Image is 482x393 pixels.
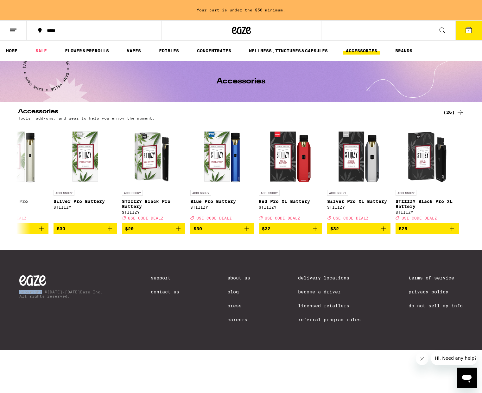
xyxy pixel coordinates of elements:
p: ACCESSORY [396,190,416,196]
a: Open page for Blue Pro Battery from STIIIZY [190,123,254,223]
a: Licensed Retailers [298,303,361,308]
p: Copyright © [DATE]-[DATE] Eaze Inc. All rights reserved. [19,290,103,298]
img: STIIIZY - Silver Pro XL Battery [327,123,390,187]
p: Tools, add-ons, and gear to help you enjoy the moment. [18,116,155,120]
p: ACCESSORY [54,190,74,196]
p: ACCESSORY [190,190,211,196]
p: Red Pro XL Battery [259,199,322,204]
iframe: Close message [416,352,428,365]
a: WELLNESS, TINCTURES & CAPSULES [246,47,331,55]
a: Support [151,275,179,280]
a: About Us [227,275,250,280]
a: Open page for Silver Pro Battery from STIIIZY [54,123,117,223]
a: Open page for STIIIZY Black Pro XL Battery from STIIIZY [396,123,459,223]
p: STIIIZY Black Pro XL Battery [396,199,459,209]
h1: Accessories [217,78,265,85]
a: Referral Program Rules [298,317,361,322]
a: Press [227,303,250,308]
iframe: Message from company [431,351,477,365]
span: $25 [399,226,407,231]
a: (26) [443,108,464,116]
span: 1 [468,29,470,33]
a: Blog [227,289,250,294]
a: Open page for Silver Pro XL Battery from STIIIZY [327,123,390,223]
a: CONCENTRATES [194,47,234,55]
p: STIIIZY Black Pro Battery [122,199,185,209]
button: 1 [455,21,482,40]
a: BRANDS [392,47,415,55]
img: STIIIZY - Blue Pro Battery [190,123,254,187]
p: ACCESSORY [259,190,280,196]
div: STIIIZY [190,205,254,209]
a: Open page for STIIIZY Black Pro Battery from STIIIZY [122,123,185,223]
button: Add to bag [190,223,254,234]
p: ACCESSORY [122,190,143,196]
a: Privacy Policy [409,289,463,294]
span: USE CODE DEALZ [128,216,163,220]
div: STIIIZY [122,210,185,214]
button: Add to bag [259,223,322,234]
a: Careers [227,317,250,322]
a: Open page for Red Pro XL Battery from STIIIZY [259,123,322,223]
div: STIIIZY [259,205,322,209]
a: Terms of Service [409,275,463,280]
a: Delivery Locations [298,275,361,280]
img: STIIIZY - STIIIZY Black Pro Battery [122,123,185,187]
span: $20 [125,226,134,231]
p: Blue Pro Battery [190,199,254,204]
span: $32 [330,226,339,231]
button: Add to bag [122,223,185,234]
span: $30 [193,226,202,231]
a: HOME [3,47,21,55]
button: Add to bag [327,223,390,234]
span: USE CODE DEALZ [265,216,300,220]
a: FLOWER & PREROLLS [62,47,112,55]
a: Contact Us [151,289,179,294]
a: VAPES [124,47,144,55]
a: ACCESSORIES [343,47,380,55]
p: ACCESSORY [327,190,348,196]
img: STIIIZY - Silver Pro Battery [54,123,117,187]
div: STIIIZY [54,205,117,209]
p: Silver Pro XL Battery [327,199,390,204]
div: STIIIZY [396,210,459,214]
button: Add to bag [396,223,459,234]
a: Become a Driver [298,289,361,294]
a: Do Not Sell My Info [409,303,463,308]
span: $32 [262,226,270,231]
span: USE CODE DEALZ [196,216,232,220]
button: Add to bag [54,223,117,234]
img: STIIIZY - STIIIZY Black Pro XL Battery [396,123,459,187]
a: SALE [32,47,50,55]
span: USE CODE DEALZ [333,216,369,220]
div: STIIIZY [327,205,390,209]
h2: Accessories [18,108,433,116]
iframe: Button to launch messaging window [457,368,477,388]
span: $30 [57,226,65,231]
span: USE CODE DEALZ [402,216,437,220]
p: Silver Pro Battery [54,199,117,204]
img: STIIIZY - Red Pro XL Battery [259,123,322,187]
a: EDIBLES [156,47,182,55]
